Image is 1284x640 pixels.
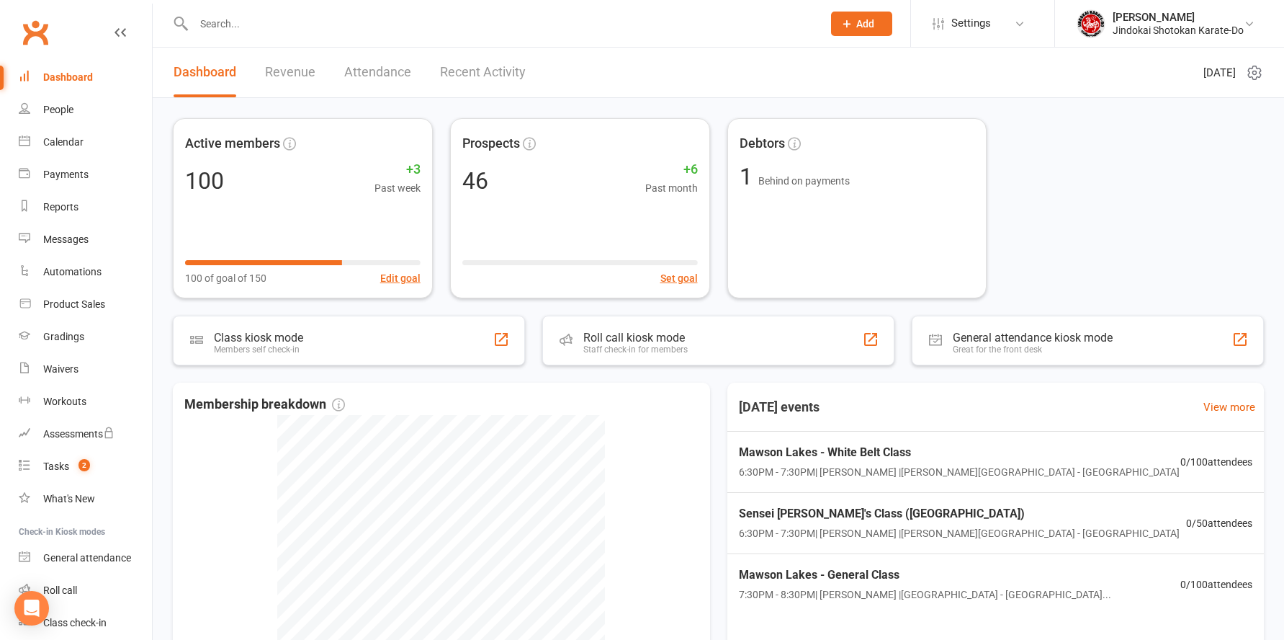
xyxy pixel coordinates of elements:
div: Roll call kiosk mode [583,331,688,345]
div: Reports [43,201,78,213]
a: Product Sales [19,288,152,321]
span: Past week [374,180,421,196]
div: Open Intercom Messenger [14,591,49,626]
span: 0 / 100 attendees [1180,454,1252,470]
span: Active members [185,133,280,154]
div: Gradings [43,331,84,342]
div: Messages [43,234,89,245]
span: Membership breakdown [184,394,345,415]
a: Workouts [19,386,152,418]
span: Settings [951,7,991,40]
span: Past month [645,180,698,196]
span: 6:30PM - 7:30PM | [PERSON_NAME] | [PERSON_NAME][GEOGRAPHIC_DATA] - [GEOGRAPHIC_DATA] [739,525,1180,541]
a: Dashboard [19,61,152,94]
span: Add [856,18,874,30]
span: 0 / 50 attendees [1186,515,1252,531]
div: Payments [43,169,89,180]
a: Tasks 2 [19,450,152,483]
a: Calendar [19,126,152,159]
span: [DATE] [1203,64,1236,81]
span: +3 [374,159,421,180]
a: Payments [19,159,152,191]
span: Behind on payments [758,175,850,187]
span: 100 of goal of 150 [185,270,266,286]
button: Edit goal [380,270,421,286]
button: Set goal [660,270,698,286]
a: Clubworx [17,14,53,50]
span: 0 / 100 attendees [1180,577,1252,592]
a: Assessments [19,418,152,450]
div: Product Sales [43,298,105,310]
a: Gradings [19,321,152,353]
div: Tasks [43,461,69,472]
span: 7:30PM - 8:30PM | [PERSON_NAME] | [GEOGRAPHIC_DATA] - [GEOGRAPHIC_DATA]... [739,587,1111,603]
div: Staff check-in for members [583,345,688,355]
span: 6:30PM - 7:30PM | [PERSON_NAME] | [PERSON_NAME][GEOGRAPHIC_DATA] - [GEOGRAPHIC_DATA] [739,464,1180,480]
div: Class check-in [43,617,107,628]
div: Class kiosk mode [214,331,303,345]
span: Mawson Lakes - White Belt Class [739,443,1180,462]
a: Roll call [19,574,152,607]
div: People [43,104,73,115]
div: Roll call [43,585,77,596]
span: Debtors [740,133,785,154]
div: Waivers [43,363,78,375]
a: Automations [19,256,152,288]
a: People [19,94,152,126]
div: 46 [462,169,488,192]
input: Search... [189,14,812,34]
a: Reports [19,191,152,223]
span: 1 [740,163,758,190]
div: What's New [43,493,95,505]
span: +6 [645,159,698,180]
a: What's New [19,483,152,515]
a: Class kiosk mode [19,607,152,639]
div: Members self check-in [214,345,303,355]
span: Prospects [462,133,520,154]
a: Dashboard [174,48,236,97]
div: Assessments [43,428,115,440]
div: Jindokai Shotokan Karate-Do [1113,24,1244,37]
div: Workouts [43,396,86,407]
a: View more [1203,399,1255,416]
span: Mawson Lakes - General Class [739,566,1111,585]
button: Add [831,12,892,36]
div: General attendance [43,552,131,564]
div: Calendar [43,136,84,148]
div: 100 [185,169,224,192]
h3: [DATE] events [727,394,831,420]
a: Recent Activity [440,48,526,97]
div: Automations [43,266,102,277]
span: Sensei [PERSON_NAME]'s Class ([GEOGRAPHIC_DATA]) [739,505,1180,523]
div: [PERSON_NAME] [1113,11,1244,24]
div: Great for the front desk [953,345,1113,355]
a: Revenue [265,48,315,97]
a: Messages [19,223,152,256]
a: Attendance [344,48,411,97]
span: 2 [78,459,90,471]
div: General attendance kiosk mode [953,331,1113,345]
a: Waivers [19,353,152,386]
img: thumb_image1661986740.png [1077,9,1105,38]
a: General attendance kiosk mode [19,542,152,574]
div: Dashboard [43,71,93,83]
